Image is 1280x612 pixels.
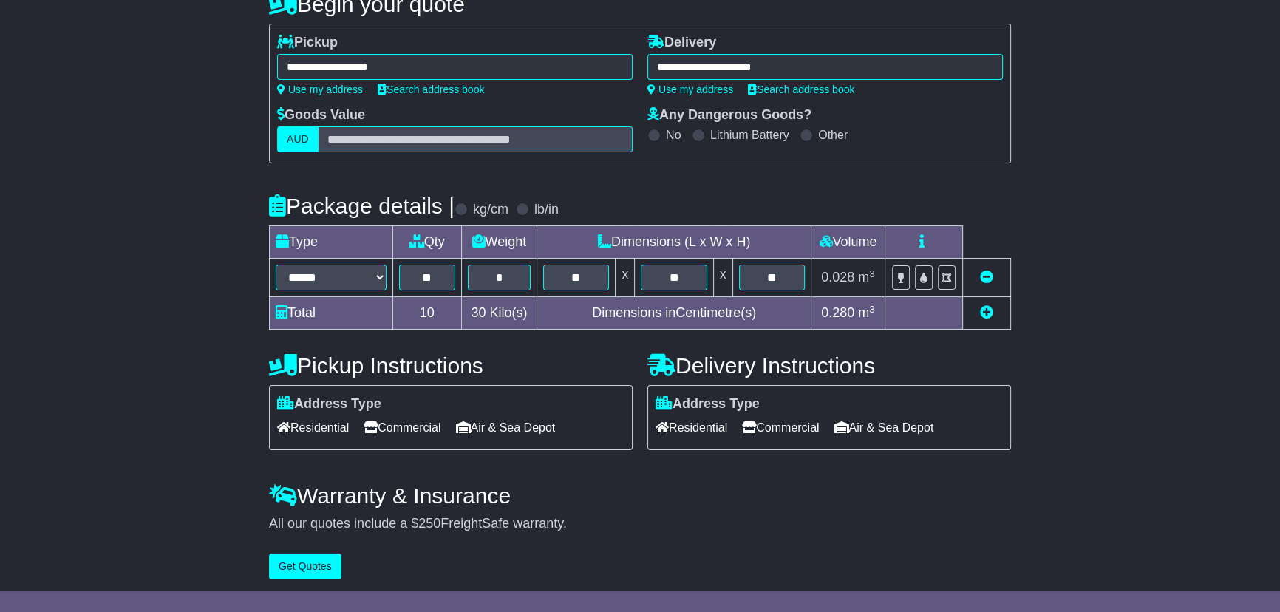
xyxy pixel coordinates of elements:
[616,259,635,297] td: x
[742,416,819,439] span: Commercial
[980,305,993,320] a: Add new item
[270,297,393,330] td: Total
[473,202,508,218] label: kg/cm
[461,226,537,259] td: Weight
[656,396,760,412] label: Address Type
[277,107,365,123] label: Goods Value
[418,516,440,531] span: 250
[869,304,875,315] sup: 3
[980,270,993,285] a: Remove this item
[471,305,486,320] span: 30
[270,226,393,259] td: Type
[834,416,934,439] span: Air & Sea Depot
[277,35,338,51] label: Pickup
[269,554,341,579] button: Get Quotes
[534,202,559,218] label: lb/in
[269,194,455,218] h4: Package details |
[364,416,440,439] span: Commercial
[378,84,484,95] a: Search address book
[647,353,1011,378] h4: Delivery Instructions
[277,126,319,152] label: AUD
[811,226,885,259] td: Volume
[647,107,811,123] label: Any Dangerous Goods?
[821,270,854,285] span: 0.028
[277,416,349,439] span: Residential
[710,128,789,142] label: Lithium Battery
[461,297,537,330] td: Kilo(s)
[277,396,381,412] label: Address Type
[537,297,811,330] td: Dimensions in Centimetre(s)
[647,84,733,95] a: Use my address
[666,128,681,142] label: No
[537,226,811,259] td: Dimensions (L x W x H)
[277,84,363,95] a: Use my address
[748,84,854,95] a: Search address book
[656,416,727,439] span: Residential
[821,305,854,320] span: 0.280
[393,297,462,330] td: 10
[647,35,716,51] label: Delivery
[269,516,1011,532] div: All our quotes include a $ FreightSafe warranty.
[269,483,1011,508] h4: Warranty & Insurance
[818,128,848,142] label: Other
[858,305,875,320] span: m
[869,268,875,279] sup: 3
[456,416,556,439] span: Air & Sea Depot
[858,270,875,285] span: m
[393,226,462,259] td: Qty
[269,353,633,378] h4: Pickup Instructions
[713,259,732,297] td: x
